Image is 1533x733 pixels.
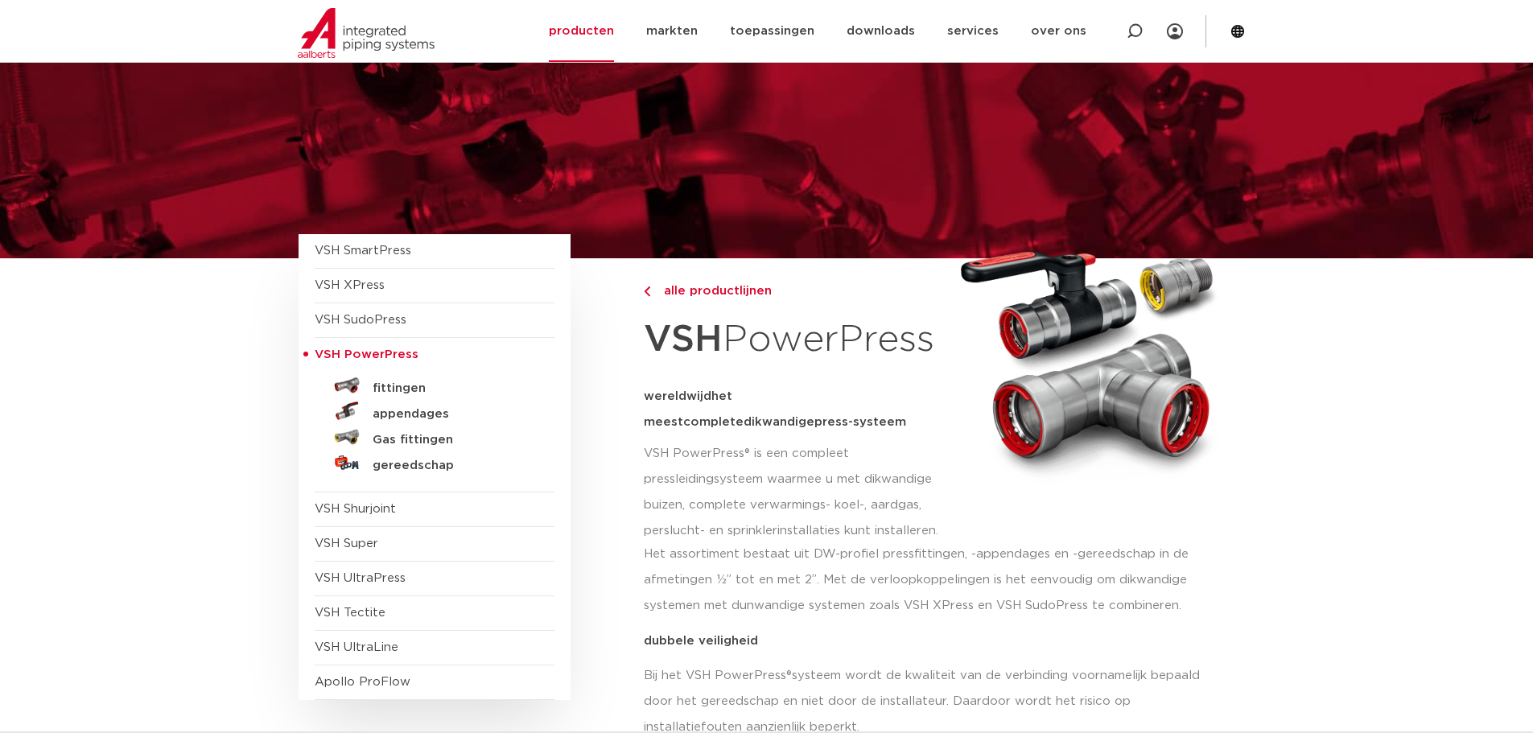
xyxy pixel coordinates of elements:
a: Gas fittingen [315,424,554,450]
a: VSH XPress [315,279,385,291]
a: VSH Super [315,537,378,550]
a: gereedschap [315,450,554,476]
h5: appendages [373,407,532,422]
h5: fittingen [373,381,532,396]
a: VSH UltraPress [315,572,406,584]
p: VSH PowerPress® is een compleet pressleidingsysteem waarmee u met dikwandige buizen, complete ver... [644,441,946,544]
a: Apollo ProFlow [315,676,410,688]
h1: PowerPress [644,309,946,371]
span: wereldwijd [644,390,711,402]
a: fittingen [315,373,554,398]
a: alle productlijnen [644,282,946,301]
span: complete [683,416,744,428]
span: systeem wordt de kwaliteit van de verbinding voornamelijk bepaald door het gereedschap en niet do... [644,669,1200,733]
img: chevron-right.svg [644,286,650,297]
span: Bij het VSH PowerPress [644,669,786,682]
strong: VSH [644,321,723,358]
span: VSH PowerPress [315,348,418,360]
a: VSH Tectite [315,607,385,619]
h5: gereedschap [373,459,532,473]
h5: Gas fittingen [373,433,532,447]
span: press-systeem [814,416,906,428]
span: het meest [644,390,732,428]
a: VSH Shurjoint [315,503,396,515]
span: alle productlijnen [654,285,772,297]
p: Het assortiment bestaat uit DW-profiel pressfittingen, -appendages en -gereedschap in de afmeting... [644,542,1225,619]
a: VSH UltraLine [315,641,398,653]
a: VSH SudoPress [315,314,406,326]
p: dubbele veiligheid [644,635,1225,647]
a: appendages [315,398,554,424]
span: dikwandige [744,416,814,428]
span: ® [786,669,792,682]
a: VSH SmartPress [315,245,411,257]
